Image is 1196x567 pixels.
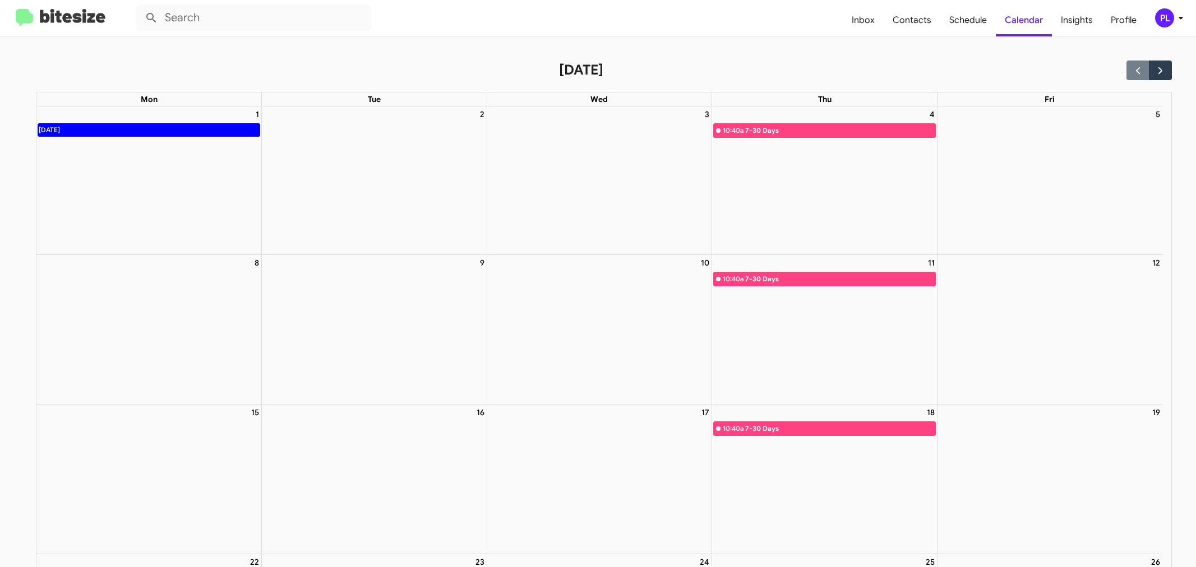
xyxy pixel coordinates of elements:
[745,125,935,136] div: 7-30 Days
[36,255,262,405] td: September 8, 2025
[487,255,712,405] td: September 10, 2025
[699,405,712,420] a: September 17, 2025
[1153,106,1162,122] a: September 5, 2025
[927,106,937,122] a: September 4, 2025
[588,92,610,106] a: Wednesday
[937,106,1162,255] td: September 5, 2025
[487,106,712,255] td: September 3, 2025
[940,4,996,36] a: Schedule
[843,4,884,36] a: Inbox
[1146,8,1184,27] button: PL
[249,405,261,420] a: September 15, 2025
[474,405,487,420] a: September 16, 2025
[1052,4,1102,36] a: Insights
[937,255,1162,405] td: September 12, 2025
[712,255,938,405] td: September 11, 2025
[712,405,938,554] td: September 18, 2025
[262,255,487,405] td: September 9, 2025
[262,405,487,554] td: September 16, 2025
[138,92,160,106] a: Monday
[1150,405,1162,420] a: September 19, 2025
[1126,61,1149,80] button: Previous month
[723,423,744,434] div: 10:40a
[262,106,487,255] td: September 2, 2025
[884,4,940,36] a: Contacts
[36,106,262,255] td: September 1, 2025
[252,255,261,271] a: September 8, 2025
[745,273,935,285] div: 7-30 Days
[745,423,935,434] div: 7-30 Days
[699,255,712,271] a: September 10, 2025
[366,92,383,106] a: Tuesday
[996,4,1052,36] a: Calendar
[703,106,712,122] a: September 3, 2025
[487,405,712,554] td: September 17, 2025
[1102,4,1146,36] a: Profile
[136,4,371,31] input: Search
[1150,255,1162,271] a: September 12, 2025
[38,124,61,136] div: [DATE]
[559,61,603,79] h2: [DATE]
[1149,61,1172,80] button: Next month
[723,125,744,136] div: 10:40a
[1042,92,1057,106] a: Friday
[926,255,937,271] a: September 11, 2025
[478,106,487,122] a: September 2, 2025
[712,106,938,255] td: September 4, 2025
[253,106,261,122] a: September 1, 2025
[478,255,487,271] a: September 9, 2025
[925,405,937,420] a: September 18, 2025
[816,92,834,106] a: Thursday
[937,405,1162,554] td: September 19, 2025
[1155,8,1174,27] div: PL
[36,405,262,554] td: September 15, 2025
[723,273,744,285] div: 10:40a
